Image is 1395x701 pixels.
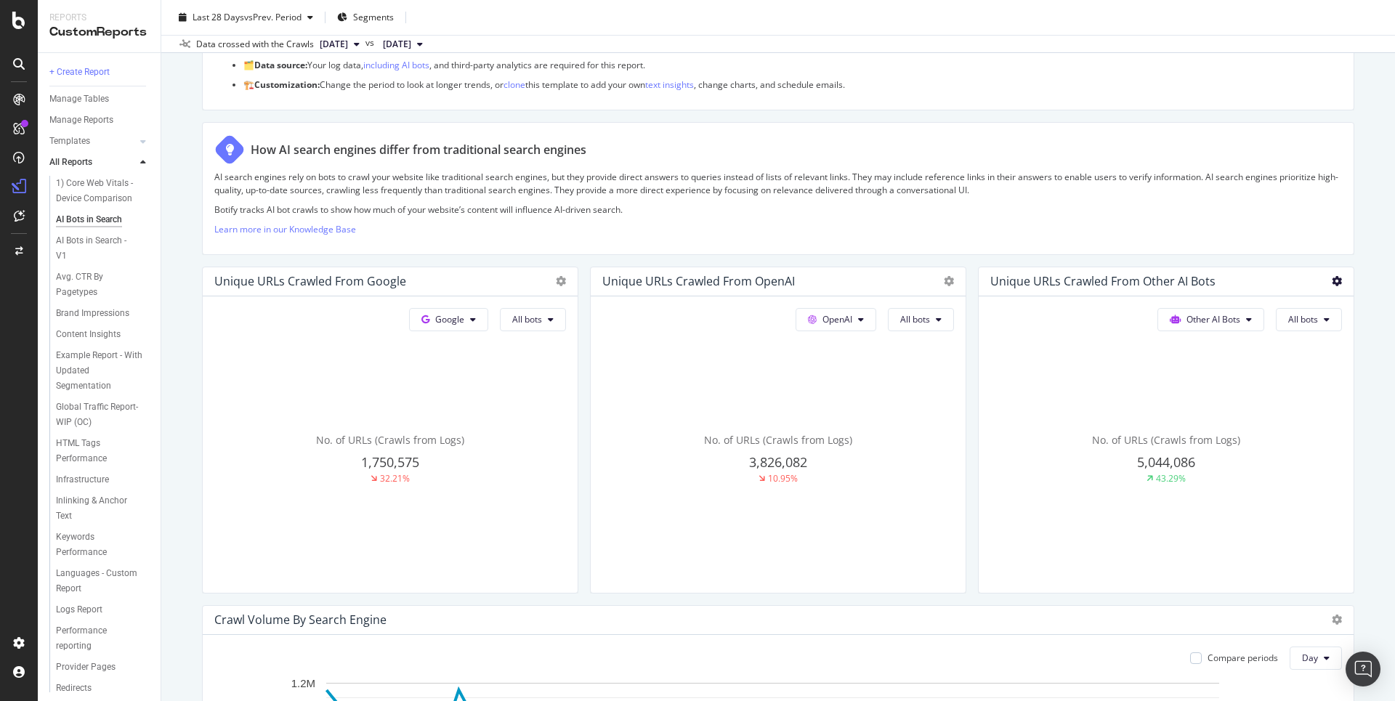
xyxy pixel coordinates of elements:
a: Global Traffic Report- WIP (OC) [56,400,150,430]
span: OpenAI [822,313,852,325]
div: Unique URLs Crawled from Other AI BotsOther AI BotsAll botsNo. of URLs (Crawls from Logs)5,044,08... [978,267,1354,593]
p: Botify tracks AI bot crawls to show how much of your website’s content will influence AI-driven s... [214,203,1342,216]
div: 10.95% [768,472,798,485]
button: Last 28 DaysvsPrev. Period [173,6,319,29]
span: No. of URLs (Crawls from Logs) [316,433,464,447]
a: Inlinking & Anchor Text [56,493,150,524]
span: 3,826,082 [749,453,807,471]
div: 43.29% [1156,472,1186,485]
div: Content Insights [56,327,121,342]
div: Example Report - With Updated Segmentation [56,348,143,394]
a: Logs Report [56,602,150,617]
a: 1) Core Web Vitals - Device Comparison [56,176,150,206]
button: Segments [331,6,400,29]
span: vs [365,36,377,49]
div: How AI search engines differ from traditional search enginesAI search engines rely on bots to cra... [202,122,1354,255]
span: 5,044,086 [1137,453,1195,471]
a: Brand Impressions [56,306,150,321]
button: [DATE] [377,36,429,53]
div: Redirects [56,681,92,696]
a: Keywords Performance [56,530,150,560]
span: No. of URLs (Crawls from Logs) [704,433,852,447]
button: All bots [1276,308,1342,331]
div: Logs Report [56,602,102,617]
a: Infrastructure [56,472,150,487]
span: Last 28 Days [193,11,244,23]
div: Unique URLs Crawled from Google [214,274,406,288]
a: HTML Tags Performance [56,436,150,466]
a: Manage Tables [49,92,150,107]
div: Crawl Volume By Search Engine [214,612,387,627]
div: All Reports [49,155,92,170]
span: Day [1302,652,1318,664]
div: Compare periods [1208,652,1278,664]
a: Avg. CTR By Pagetypes [56,270,150,300]
div: Unique URLs Crawled from OpenAIOpenAIAll botsNo. of URLs (Crawls from Logs)3,826,08210.95% [590,267,966,593]
button: Google [409,308,488,331]
p: 🗂️ Your log data, , and third-party analytics are required for this report. [243,59,1342,71]
button: Day [1290,647,1342,670]
a: text insights [645,78,694,91]
button: OpenAI [796,308,876,331]
div: Inlinking & Anchor Text [56,493,137,524]
div: Templates [49,134,90,149]
a: Provider Pages [56,660,150,675]
a: + Create Report [49,65,150,80]
div: AI Bots in Search - V1 [56,233,137,264]
div: AI Bots in Search [56,212,122,227]
div: Manage Reports [49,113,113,128]
div: 1) Core Web Vitals - Device Comparison [56,176,142,206]
div: + Create Report [49,65,110,80]
a: AI Bots in Search [56,212,150,227]
a: Manage Reports [49,113,150,128]
text: 1.2M [291,677,315,689]
a: Learn more in our Knowledge Base [214,223,356,235]
a: Performance reporting [56,623,150,654]
a: AI Bots in Search - V1 [56,233,150,264]
p: AI search engines rely on bots to crawl your website like traditional search engines, but they pr... [214,171,1342,195]
div: Reports [49,12,149,24]
div: Unique URLs Crawled from GoogleGoogleAll botsNo. of URLs (Crawls from Logs)1,750,57532.21% [202,267,578,593]
a: Example Report - With Updated Segmentation [56,348,150,394]
span: All bots [512,313,542,325]
p: 🏗️ Change the period to look at longer trends, or this template to add your own , change charts, ... [243,78,1342,91]
button: All bots [500,308,566,331]
button: All bots [888,308,954,331]
a: All Reports [49,155,136,170]
div: Performance reporting [56,623,137,654]
span: All bots [900,313,930,325]
button: [DATE] [314,36,365,53]
div: Languages - Custom Report [56,566,139,596]
div: Open Intercom Messenger [1346,652,1380,686]
div: 32.21% [380,472,410,485]
span: Other AI Bots [1186,313,1240,325]
div: Unique URLs Crawled from Other AI Bots [990,274,1216,288]
div: Unique URLs Crawled from OpenAI [602,274,795,288]
div: Infrastructure [56,472,109,487]
a: clone [504,78,525,91]
span: Google [435,313,464,325]
span: 1,750,575 [361,453,419,471]
a: Languages - Custom Report [56,566,150,596]
span: Segments [353,11,394,23]
div: Manage Tables [49,92,109,107]
strong: Customization: [254,78,320,91]
a: Content Insights [56,327,150,342]
div: HTML Tags Performance [56,436,138,466]
span: All bots [1288,313,1318,325]
a: including AI bots [363,59,429,71]
button: Other AI Bots [1157,308,1264,331]
a: Templates [49,134,136,149]
a: Redirects [56,681,150,696]
div: Data crossed with the Crawls [196,38,314,51]
div: Keywords Performance [56,530,137,560]
div: Global Traffic Report- WIP (OC) [56,400,140,430]
div: How AI search engines differ from traditional search engines [251,142,586,158]
strong: Data source: [254,59,307,71]
div: Avg. CTR By Pagetypes [56,270,137,300]
span: 2025 Oct. 2nd [320,38,348,51]
span: 2025 Sep. 4th [383,38,411,51]
div: Provider Pages [56,660,116,675]
div: CustomReports [49,24,149,41]
span: No. of URLs (Crawls from Logs) [1092,433,1240,447]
